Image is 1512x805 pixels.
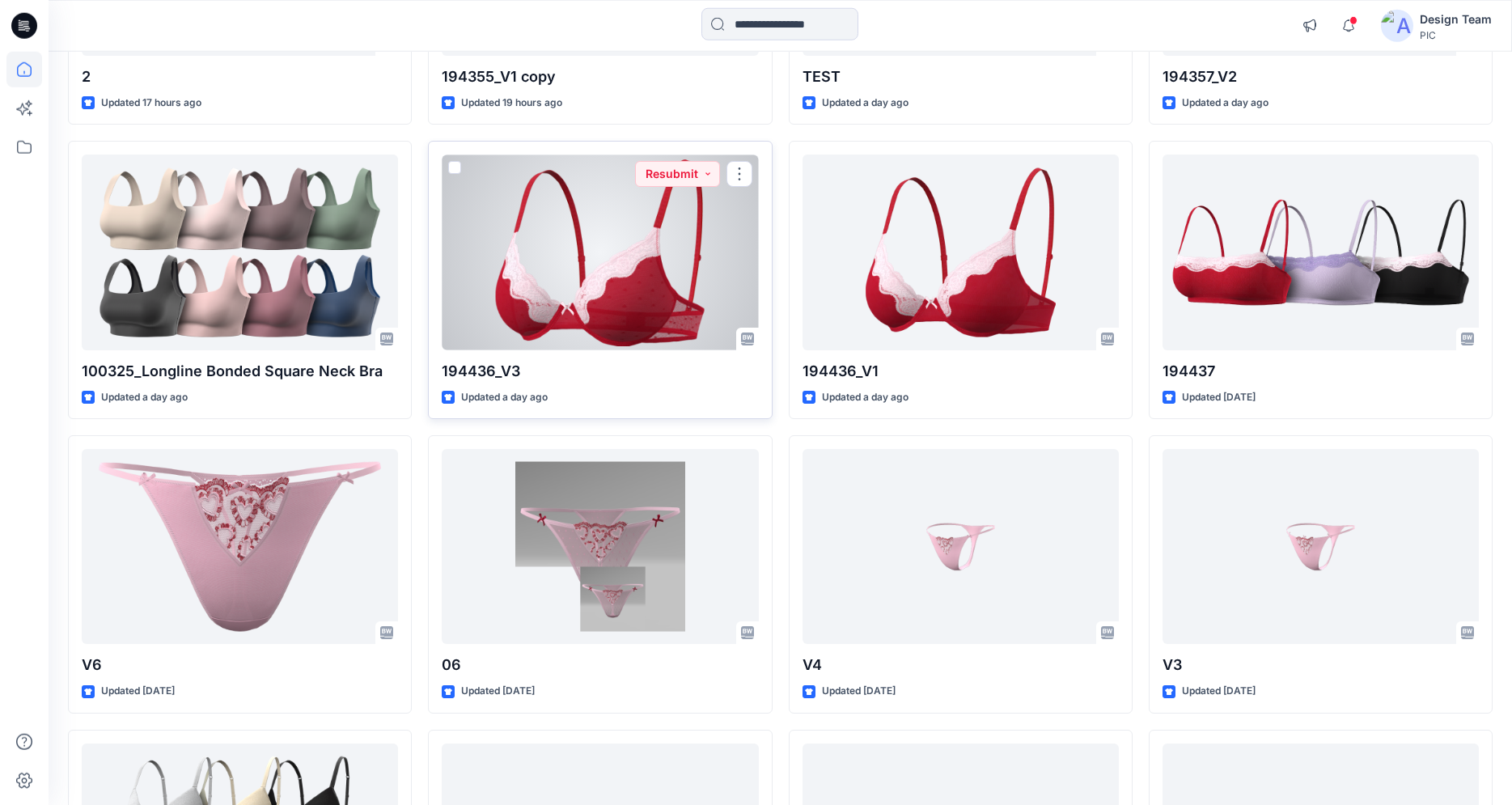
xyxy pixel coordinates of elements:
[82,155,398,350] a: 100325_Longline Bonded Square Neck Bra
[101,95,201,112] p: Updated 17 hours ago
[803,155,1119,350] a: 194436_V1
[461,95,562,112] p: Updated 19 hours ago
[82,449,398,644] a: V6
[82,66,398,88] p: 2
[1163,449,1479,644] a: V3
[442,654,758,676] p: 06
[461,683,535,700] p: Updated [DATE]
[442,360,758,383] p: 194436_V3
[1420,29,1492,41] div: PIC
[803,66,1119,88] p: TEST
[1381,10,1413,42] img: avatar
[442,66,758,88] p: 194355_V1 copy
[1163,155,1479,350] a: 194437
[1182,389,1256,406] p: Updated [DATE]
[1163,66,1479,88] p: 194357_V2
[1163,654,1479,676] p: V3
[82,360,398,383] p: 100325_Longline Bonded Square Neck Bra
[803,449,1119,644] a: V4
[803,654,1119,676] p: V4
[822,389,908,406] p: Updated a day ago
[461,389,548,406] p: Updated a day ago
[803,360,1119,383] p: 194436_V1
[1182,683,1256,700] p: Updated [DATE]
[82,654,398,676] p: V6
[1420,10,1492,29] div: Design Team
[101,389,188,406] p: Updated a day ago
[822,683,896,700] p: Updated [DATE]
[442,155,758,350] a: 194436_V3
[1182,95,1268,112] p: Updated a day ago
[822,95,908,112] p: Updated a day ago
[442,449,758,644] a: 06
[101,683,175,700] p: Updated [DATE]
[1163,360,1479,383] p: 194437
